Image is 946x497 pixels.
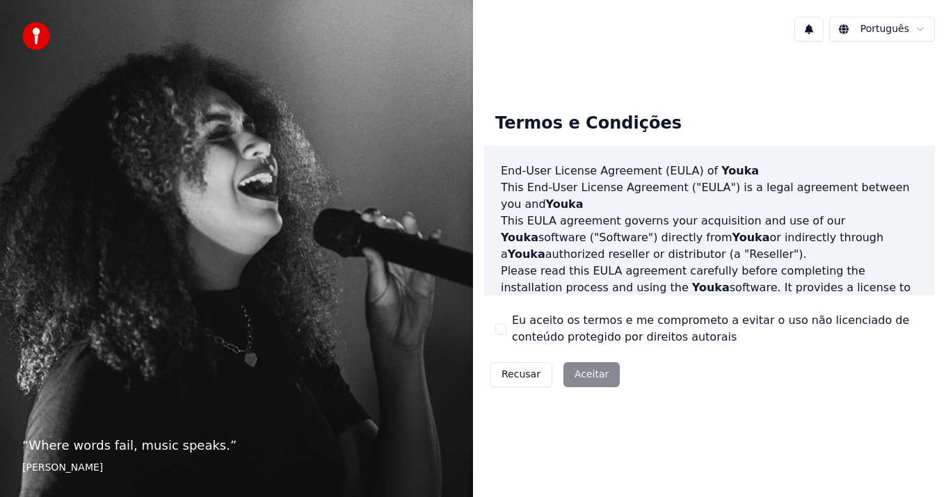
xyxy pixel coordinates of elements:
[732,231,770,244] span: Youka
[501,231,538,244] span: Youka
[512,312,924,345] label: Eu aceito os termos e me comprometo a evitar o uso não licenciado de conteúdo protegido por direi...
[546,197,584,211] span: Youka
[22,22,50,50] img: youka
[721,164,759,177] span: Youka
[501,263,918,329] p: Please read this EULA agreement carefully before completing the installation process and using th...
[22,436,451,455] p: “ Where words fail, music speaks. ”
[501,213,918,263] p: This EULA agreement governs your acquisition and use of our software ("Software") directly from o...
[490,362,552,387] button: Recusar
[501,163,918,179] h3: End-User License Agreement (EULA) of
[692,281,730,294] span: Youka
[501,179,918,213] p: This End-User License Agreement ("EULA") is a legal agreement between you and
[484,101,693,146] div: Termos e Condições
[22,461,451,475] footer: [PERSON_NAME]
[508,247,545,261] span: Youka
